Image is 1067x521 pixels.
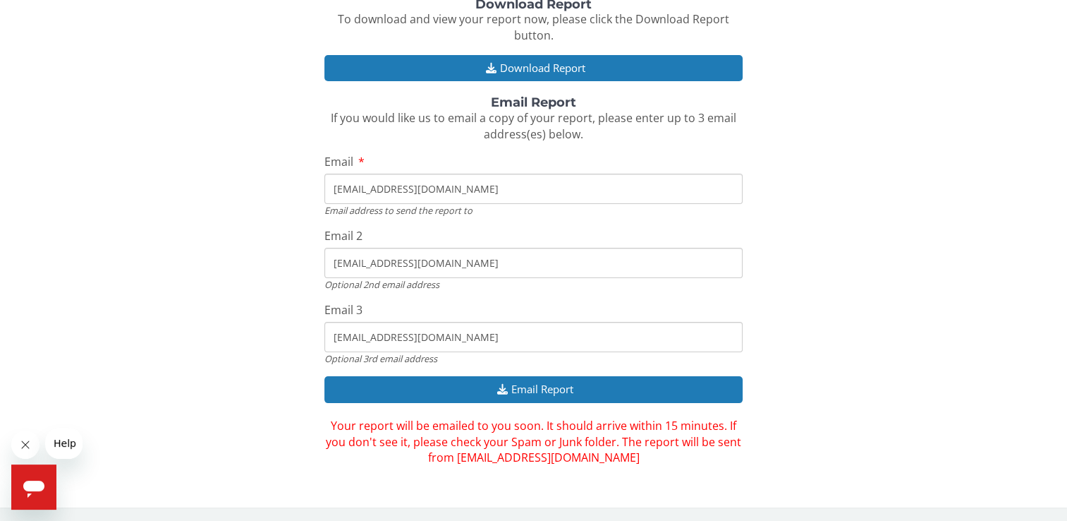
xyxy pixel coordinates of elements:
[324,278,743,291] div: Optional 2nd email address
[11,431,39,459] iframe: Close message
[324,228,362,244] span: Email 2
[11,465,56,510] iframe: Button to launch messaging window
[324,204,743,217] div: Email address to send the report to
[45,428,83,459] iframe: Message from company
[338,11,729,43] span: To download and view your report now, please click the Download Report button.
[324,376,743,402] button: Email Report
[324,352,743,365] div: Optional 3rd email address
[491,95,576,110] strong: Email Report
[331,110,736,142] span: If you would like us to email a copy of your report, please enter up to 3 email address(es) below.
[326,418,741,466] span: Your report will be emailed to you soon. It should arrive within 15 minutes. If you don't see it,...
[324,55,743,81] button: Download Report
[324,302,362,318] span: Email 3
[324,154,353,169] span: Email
